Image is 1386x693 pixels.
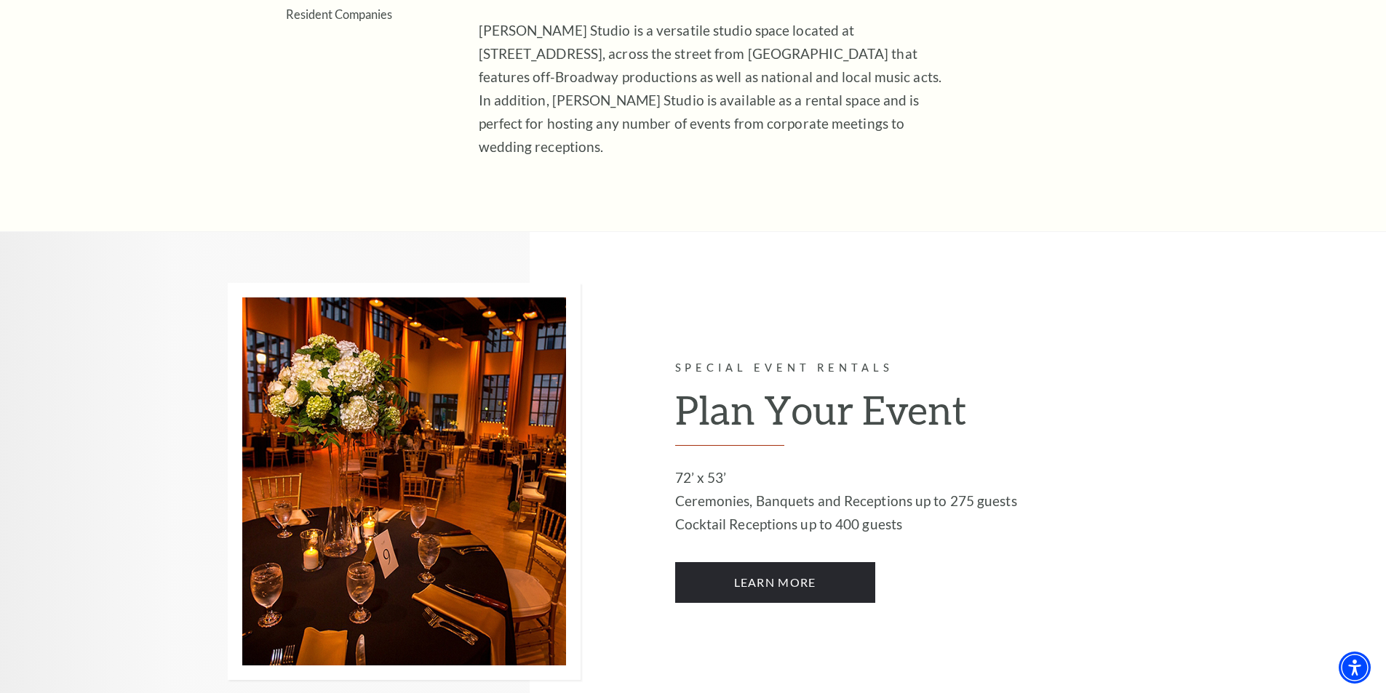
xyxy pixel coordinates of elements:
a: Resident Companies [286,7,392,21]
p: [PERSON_NAME] Studio is a versatile studio space located at [STREET_ADDRESS], across the street f... [479,19,952,159]
a: LEARN MORE Plan Your Event [675,562,875,603]
p: Cocktail Receptions up to 400 guests [675,513,1017,536]
p: Ceremonies, Banquets and Receptions up to 275 guests [675,489,1017,513]
p: Special Event Rentals [675,359,1017,377]
div: Accessibility Menu [1339,652,1371,684]
p: 72’ x 53’ [675,466,1017,489]
h2: Plan Your Event [675,386,1017,446]
img: Special Event Rentals [228,283,581,680]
